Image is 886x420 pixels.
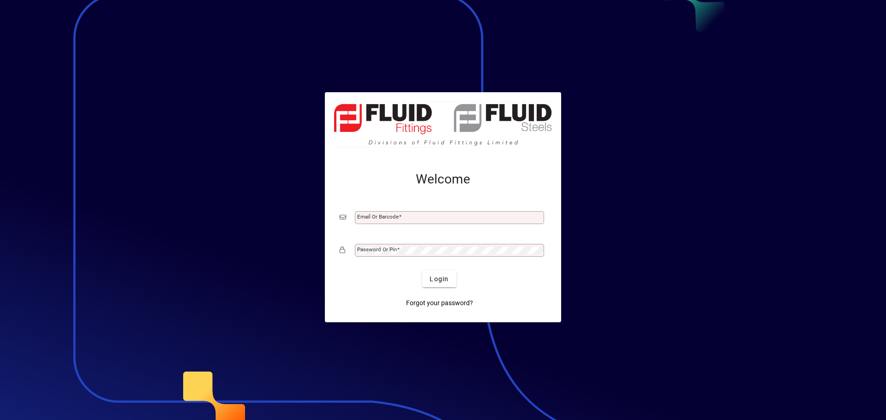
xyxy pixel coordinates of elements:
span: Forgot your password? [406,298,473,308]
span: Login [430,274,449,284]
h2: Welcome [340,172,546,187]
mat-label: Password or Pin [357,246,397,253]
button: Login [422,271,456,287]
a: Forgot your password? [402,295,477,311]
mat-label: Email or Barcode [357,213,399,220]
